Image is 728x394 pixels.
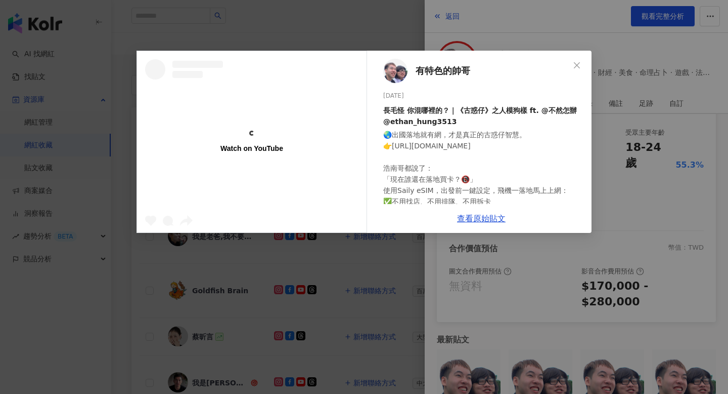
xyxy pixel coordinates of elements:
[383,91,583,101] div: [DATE]
[457,214,506,223] a: 查看原始貼文
[567,55,587,75] button: Close
[383,129,583,285] div: 🌏出國落地就有網，才是真正的古惑仔智慧。 👉[URL][DOMAIN_NAME] 浩南哥都說了： 「現在誰還在落地買卡？📵」 使用Saily eSIM，出發前一鍵設定，飛機一落地馬上上網： ✅不...
[137,51,367,232] a: Watch on YouTube
[220,144,283,153] div: Watch on YouTube
[383,59,407,83] img: KOL Avatar
[383,59,569,83] a: KOL Avatar有特色的帥哥
[573,61,581,69] span: close
[416,64,470,78] span: 有特色的帥哥
[383,105,583,127] div: 長毛怪 你混哪裡的？｜《古惑仔》之人模狗樣 ft. @不然怎辦 @ethan_hung3513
